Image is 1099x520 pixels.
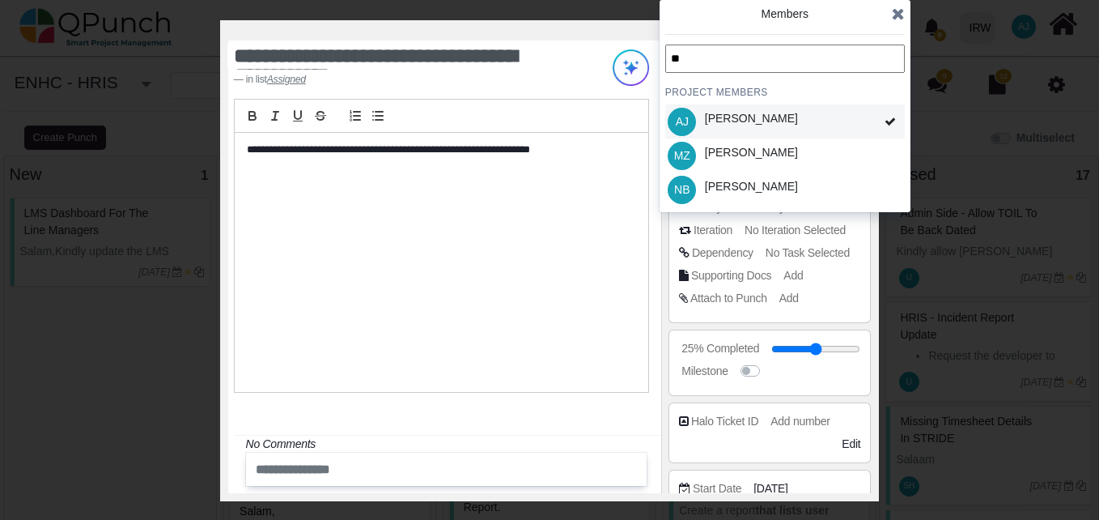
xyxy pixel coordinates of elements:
span: NB [674,184,690,195]
div: [PERSON_NAME] [705,110,798,127]
span: No Iteration Selected [745,224,846,237]
div: Halo Ticket ID [691,413,758,430]
h4: PROJECT MEMBERS [665,86,905,99]
div: [PERSON_NAME] [705,144,798,161]
span: Nabiha Batool [668,176,696,204]
span: Edit [842,437,860,450]
div: Supporting Docs [691,267,771,284]
div: Attach to Punch [690,290,767,307]
span: [DATE] [753,480,787,497]
span: Mohammed Zabhier [668,142,696,170]
cite: Source Title [267,74,306,85]
div: Start Date [693,480,741,497]
div: 25% Completed [681,340,759,357]
div: Dependency [692,245,753,262]
i: No Comments [246,437,316,450]
span: Add [783,269,803,282]
span: Abdullah Jahangir [668,108,696,136]
span: MZ [674,150,690,161]
img: Try writing with AI [613,49,649,86]
footer: in list [234,72,576,87]
span: Members [762,7,808,20]
span: No Priority Selected [734,201,830,214]
div: Iteration [694,222,732,239]
u: Assigned [267,74,306,85]
span: AJ [676,116,689,127]
div: Milestone [681,363,728,380]
div: [PERSON_NAME] [705,178,798,195]
span: Add number [770,415,830,428]
span: No Task Selected [766,246,850,259]
span: Add [779,292,799,305]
